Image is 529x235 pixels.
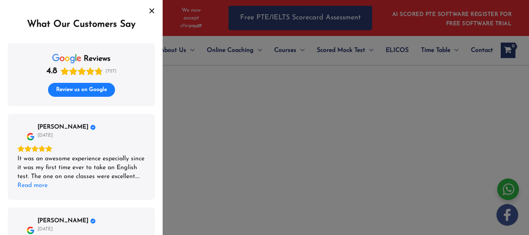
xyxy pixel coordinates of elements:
[38,226,53,232] div: [DATE]
[38,124,88,131] span: [PERSON_NAME]
[90,218,96,224] div: Verified Customer
[84,54,110,64] div: reviews
[48,83,115,97] button: Review us on Google
[90,125,96,130] div: Verified Customer
[38,124,96,131] a: Review by Arvin Durgapersad
[8,19,155,31] div: What Our Customers Say
[17,124,33,139] a: View on Google
[146,5,158,17] button: Close
[17,181,48,190] div: Read more
[56,86,107,93] span: Review us on Google
[17,217,33,233] a: View on Google
[38,218,88,225] span: [PERSON_NAME]
[46,66,57,77] div: 4.8
[38,218,96,225] a: Review by Nabila Idrees
[46,66,103,77] div: Rating: 4.8 out of 5
[38,132,53,139] div: [DATE]
[105,69,117,74] span: (727)
[17,145,145,152] div: Rating: 5.0 out of 5
[17,154,145,181] div: It was an awesome experience especially since it was my first time ever to take an English test. ...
